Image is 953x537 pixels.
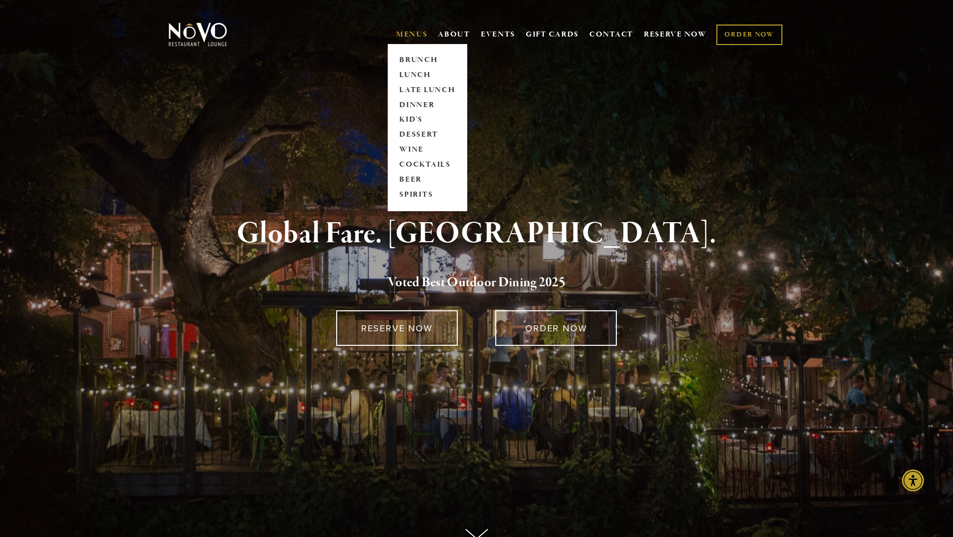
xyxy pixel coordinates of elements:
a: DESSERT [396,128,459,143]
a: RESERVE NOW [336,310,458,346]
a: Voted Best Outdoor Dining 202 [388,274,559,293]
img: Novo Restaurant &amp; Lounge [167,22,229,47]
a: CONTACT [589,25,633,44]
a: WINE [396,143,459,158]
a: EVENTS [481,30,515,40]
a: LUNCH [396,68,459,83]
a: LATE LUNCH [396,83,459,98]
h2: 5 [185,272,768,293]
a: DINNER [396,98,459,113]
a: BEER [396,173,459,188]
a: SPIRITS [396,188,459,203]
a: RESERVE NOW [644,25,707,44]
a: MENUS [396,30,428,40]
a: BRUNCH [396,53,459,68]
a: KID'S [396,113,459,128]
a: GIFT CARDS [526,25,579,44]
strong: Global Fare. [GEOGRAPHIC_DATA]. [237,215,716,253]
a: ORDER NOW [495,310,617,346]
div: Accessibility Menu [902,469,924,491]
a: ORDER NOW [716,25,782,45]
a: ABOUT [438,30,470,40]
a: COCKTAILS [396,158,459,173]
